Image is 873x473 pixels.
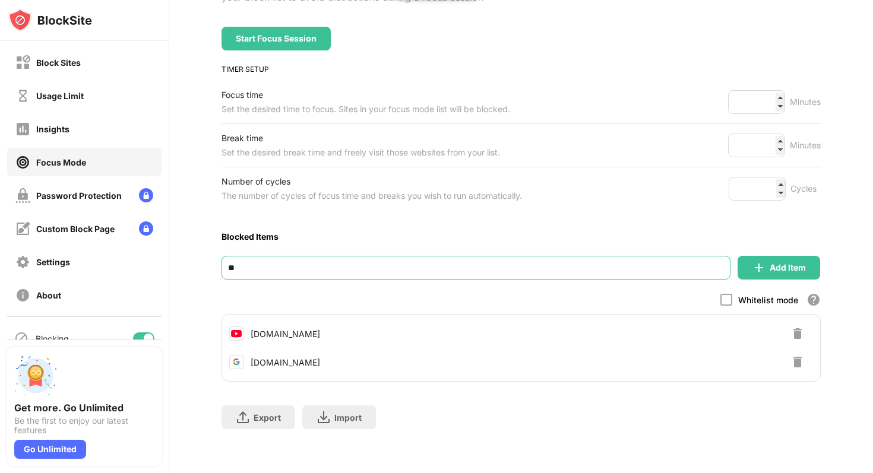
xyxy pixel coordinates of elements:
[251,357,320,367] div: [DOMAIN_NAME]
[36,290,61,300] div: About
[36,334,69,344] div: Blocking
[15,221,30,236] img: customize-block-page-off.svg
[36,257,70,267] div: Settings
[790,182,821,196] div: Cycles
[790,138,821,153] div: Minutes
[36,91,84,101] div: Usage Limit
[15,88,30,103] img: time-usage-off.svg
[36,124,69,134] div: Insights
[36,224,115,234] div: Custom Block Page
[222,65,821,74] div: TIMER SETUP
[229,326,243,341] img: favicons
[251,329,320,339] div: [DOMAIN_NAME]
[222,131,500,145] div: Break time
[738,295,798,305] div: Whitelist mode
[236,34,317,43] div: Start Focus Session
[14,440,86,459] div: Go Unlimited
[139,221,153,236] img: lock-menu.svg
[229,355,243,369] img: favicons
[334,412,362,423] div: Import
[222,174,522,189] div: Number of cycles
[15,55,30,70] img: block-off.svg
[15,255,30,269] img: settings-off.svg
[790,326,805,341] img: delete-button.svg
[14,416,154,435] div: Be the first to enjoy our latest features
[139,188,153,202] img: lock-menu.svg
[254,412,281,423] div: Export
[8,8,92,32] img: logo-blocksite.svg
[222,231,821,242] div: Blocked Items
[790,95,821,109] div: Minutes
[36,157,86,167] div: Focus Mode
[36,191,122,201] div: Password Protection
[14,402,154,414] div: Get more. Go Unlimited
[15,188,30,203] img: password-protection-off.svg
[222,88,510,102] div: Focus time
[222,145,500,160] div: Set the desired break time and freely visit those websites from your list.
[14,354,57,397] img: push-unlimited.svg
[790,355,805,369] img: delete-button.svg
[36,58,81,68] div: Block Sites
[770,263,806,272] div: Add Item
[15,288,30,303] img: about-off.svg
[222,102,510,116] div: Set the desired time to focus. Sites in your focus mode list will be blocked.
[222,189,522,203] div: The number of cycles of focus time and breaks you wish to run automatically.
[14,331,29,345] img: blocking-icon.svg
[15,122,30,136] img: insights-off.svg
[15,155,30,170] img: focus-on.svg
